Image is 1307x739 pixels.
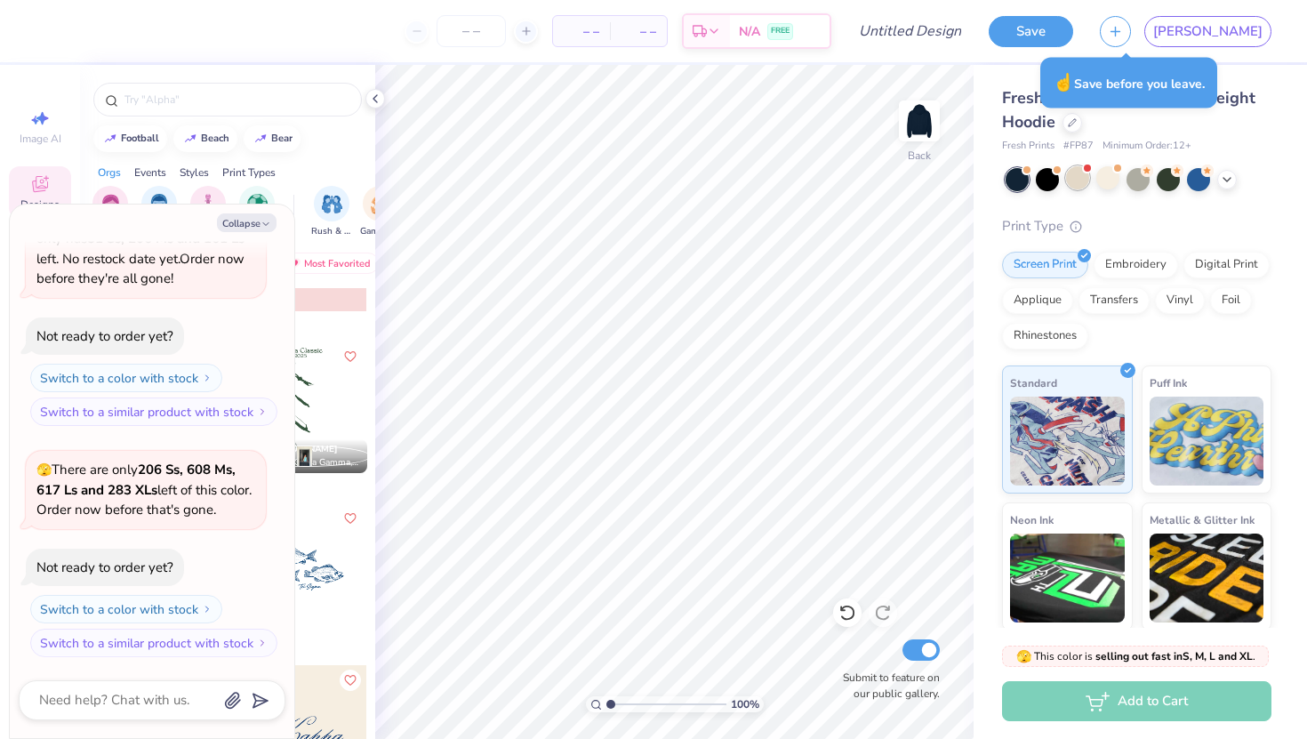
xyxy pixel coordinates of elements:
[1002,287,1073,314] div: Applique
[1155,287,1205,314] div: Vinyl
[340,346,361,367] button: Like
[30,398,277,426] button: Switch to a similar product with stock
[244,125,301,152] button: bear
[564,22,599,41] span: – –
[201,133,229,143] div: beach
[1016,648,1031,665] span: 🫣
[123,91,350,108] input: Try "Alpha"
[1150,374,1187,392] span: Puff Ink
[190,186,226,238] button: filter button
[134,165,166,181] div: Events
[833,670,940,702] label: Submit to feature on our public gallery.
[1010,397,1125,486] img: Standard
[264,456,360,470] span: Kappa Kappa Gamma, [GEOGRAPHIC_DATA]
[103,133,117,144] img: trend_line.gif
[30,629,277,657] button: Switch to a similar product with stock
[36,461,236,499] strong: 206 Ss, 608 Ms, 617 Ls and 283 XLs
[257,406,268,417] img: Switch to a similar product with stock
[180,165,209,181] div: Styles
[264,443,338,455] span: [PERSON_NAME]
[322,194,342,214] img: Rush & Bid Image
[217,213,277,232] button: Collapse
[360,186,401,238] button: filter button
[92,186,128,238] button: filter button
[360,186,401,238] div: filter for Game Day
[1010,534,1125,623] img: Neon Ink
[257,638,268,648] img: Switch to a similar product with stock
[183,133,197,144] img: trend_line.gif
[1150,510,1255,529] span: Metallic & Glitter Ink
[36,558,173,576] div: Not ready to order yet?
[360,225,401,238] span: Game Day
[340,508,361,529] button: Like
[247,194,268,214] img: Sports Image
[908,148,931,164] div: Back
[173,125,237,152] button: beach
[1002,323,1088,349] div: Rhinestones
[121,133,159,143] div: football
[1002,87,1255,133] span: Fresh Prints Boston Heavyweight Hoodie
[222,165,276,181] div: Print Types
[845,13,975,49] input: Untitled Design
[239,186,275,238] button: filter button
[1144,16,1271,47] a: [PERSON_NAME]
[1078,287,1150,314] div: Transfers
[202,604,212,614] img: Switch to a color with stock
[1053,71,1074,94] span: ☝️
[271,133,293,143] div: bear
[311,186,352,238] button: filter button
[140,186,180,238] button: filter button
[1002,216,1271,237] div: Print Type
[311,186,352,238] div: filter for Rush & Bid
[1103,139,1191,154] span: Minimum Order: 12 +
[1010,374,1057,392] span: Standard
[902,103,937,139] img: Back
[20,132,61,146] span: Image AI
[739,22,760,41] span: N/A
[1010,510,1054,529] span: Neon Ink
[989,16,1073,47] button: Save
[1183,252,1270,278] div: Digital Print
[36,462,52,478] span: 🫣
[1095,649,1253,663] strong: selling out fast in S, M, L and XL
[149,194,169,214] img: Fraternity Image
[198,194,218,214] img: Club Image
[190,186,226,238] div: filter for Club
[437,15,506,47] input: – –
[98,165,121,181] div: Orgs
[1094,252,1178,278] div: Embroidery
[621,22,656,41] span: – –
[1153,21,1263,42] span: [PERSON_NAME]
[239,186,275,238] div: filter for Sports
[1002,139,1054,154] span: Fresh Prints
[1040,58,1217,108] div: Save before you leave.
[1016,648,1255,664] span: This color is .
[1002,252,1088,278] div: Screen Print
[202,373,212,383] img: Switch to a color with stock
[36,461,252,518] span: There are only left of this color. Order now before that's gone.
[36,327,173,345] div: Not ready to order yet?
[1210,287,1252,314] div: Foil
[100,194,121,214] img: Sorority Image
[1150,534,1264,623] img: Metallic & Glitter Ink
[92,186,128,238] div: filter for Sorority
[771,25,790,37] span: FREE
[30,595,222,623] button: Switch to a color with stock
[340,670,361,691] button: Like
[371,194,391,214] img: Game Day Image
[731,696,759,712] span: 100 %
[1150,397,1264,486] img: Puff Ink
[311,225,352,238] span: Rush & Bid
[253,133,268,144] img: trend_line.gif
[140,186,180,238] div: filter for Fraternity
[278,253,379,274] div: Most Favorited
[93,125,167,152] button: football
[1063,139,1094,154] span: # FP87
[20,197,60,212] span: Designs
[30,364,222,392] button: Switch to a color with stock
